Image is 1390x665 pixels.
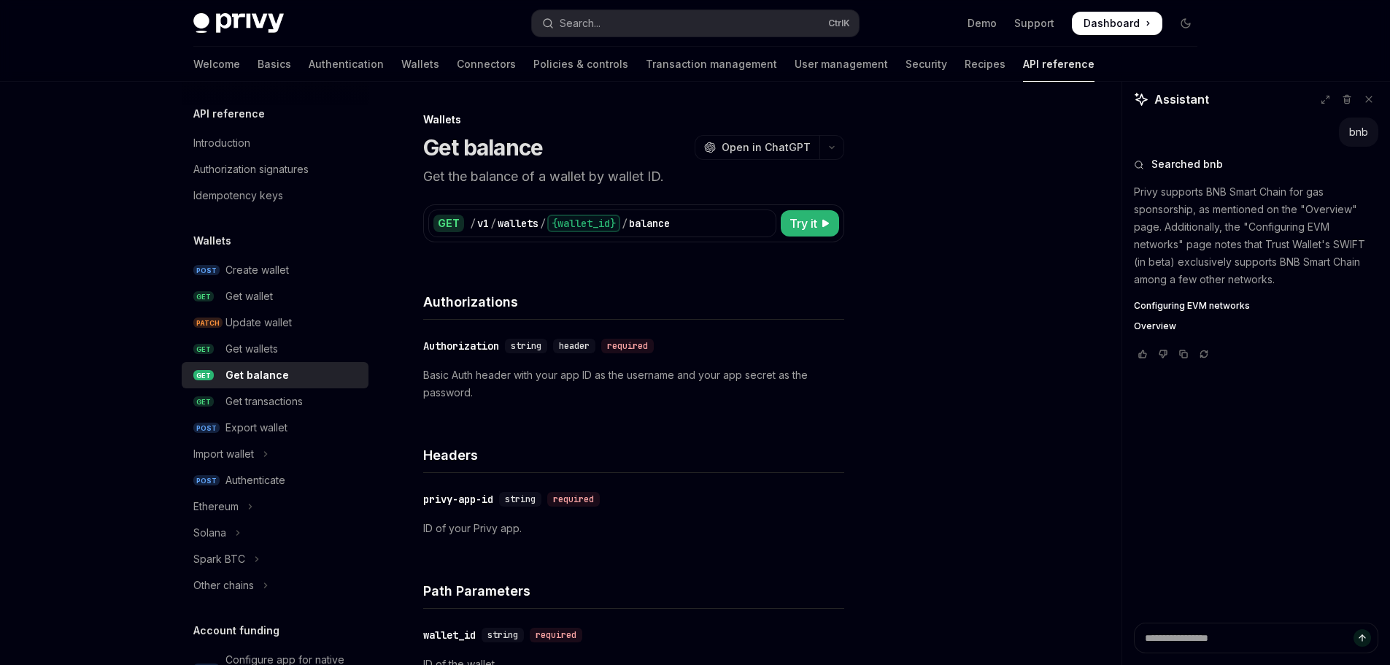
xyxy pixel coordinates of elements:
[547,492,600,507] div: required
[193,423,220,434] span: POST
[193,291,214,302] span: GET
[722,140,811,155] span: Open in ChatGPT
[193,318,223,328] span: PATCH
[629,216,670,231] div: balance
[490,216,496,231] div: /
[906,47,947,82] a: Security
[309,47,384,82] a: Authentication
[532,10,859,36] button: Open search
[511,340,541,352] span: string
[789,215,817,232] span: Try it
[182,156,368,182] a: Authorization signatures
[547,215,620,232] div: {wallet_id}
[470,216,476,231] div: /
[1195,347,1213,361] button: Reload last chat
[193,105,265,123] h5: API reference
[423,134,544,161] h1: Get balance
[423,366,844,401] p: Basic Auth header with your app ID as the username and your app secret as the password.
[601,339,654,353] div: required
[225,393,303,410] div: Get transactions
[182,182,368,209] a: Idempotency keys
[781,210,839,237] button: Try it
[193,344,214,355] span: GET
[423,581,844,601] h4: Path Parameters
[193,445,254,463] div: Import wallet
[225,472,285,489] div: Authenticate
[182,362,368,388] a: GETGet balance
[1354,629,1371,647] button: Send message
[182,546,368,572] button: Toggle Spark BTC section
[423,492,493,507] div: privy-app-id
[182,572,368,599] button: Toggle Other chains section
[559,340,590,352] span: header
[795,47,888,82] a: User management
[498,216,538,231] div: wallets
[1014,16,1054,31] a: Support
[505,493,536,505] span: string
[423,520,844,537] p: ID of your Privy app.
[182,493,368,520] button: Toggle Ethereum section
[193,13,284,34] img: dark logo
[1134,183,1378,288] p: Privy supports BNB Smart Chain for gas sponsorship, as mentioned on the "Overview" page. Addition...
[193,475,220,486] span: POST
[193,577,254,594] div: Other chains
[193,396,214,407] span: GET
[193,134,250,152] div: Introduction
[433,215,464,232] div: GET
[225,314,292,331] div: Update wallet
[182,388,368,415] a: GETGet transactions
[622,216,628,231] div: /
[1084,16,1140,31] span: Dashboard
[1134,157,1378,172] button: Searched bnb
[423,166,844,187] p: Get the balance of a wallet by wallet ID.
[182,441,368,467] button: Toggle Import wallet section
[193,524,226,542] div: Solana
[477,216,489,231] div: v1
[182,310,368,336] a: PATCHUpdate wallet
[1154,91,1209,108] span: Assistant
[1349,125,1368,139] div: bnb
[193,265,220,276] span: POST
[1134,623,1378,653] textarea: Ask a question...
[1134,300,1378,312] a: Configuring EVM networks
[182,130,368,156] a: Introduction
[193,498,239,515] div: Ethereum
[540,216,546,231] div: /
[182,336,368,362] a: GETGet wallets
[1154,347,1172,361] button: Vote that response was not good
[225,340,278,358] div: Get wallets
[182,257,368,283] a: POSTCreate wallet
[193,622,279,639] h5: Account funding
[1072,12,1162,35] a: Dashboard
[965,47,1005,82] a: Recipes
[423,445,844,465] h4: Headers
[193,550,245,568] div: Spark BTC
[182,283,368,310] a: GETGet wallet
[423,112,844,127] div: Wallets
[182,467,368,493] a: POSTAuthenticate
[258,47,291,82] a: Basics
[695,135,819,160] button: Open in ChatGPT
[225,288,273,305] div: Get wallet
[193,47,240,82] a: Welcome
[193,161,309,178] div: Authorization signatures
[225,419,287,437] div: Export wallet
[1134,347,1151,361] button: Vote that response was good
[193,187,283,204] div: Idempotency keys
[1175,347,1192,361] button: Copy chat response
[225,366,289,384] div: Get balance
[533,47,628,82] a: Policies & controls
[423,292,844,312] h4: Authorizations
[193,370,214,381] span: GET
[646,47,777,82] a: Transaction management
[225,261,289,279] div: Create wallet
[182,520,368,546] button: Toggle Solana section
[182,415,368,441] a: POSTExport wallet
[1174,12,1197,35] button: Toggle dark mode
[1134,320,1378,332] a: Overview
[457,47,516,82] a: Connectors
[1134,300,1250,312] span: Configuring EVM networks
[193,232,231,250] h5: Wallets
[423,339,499,353] div: Authorization
[560,15,601,32] div: Search...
